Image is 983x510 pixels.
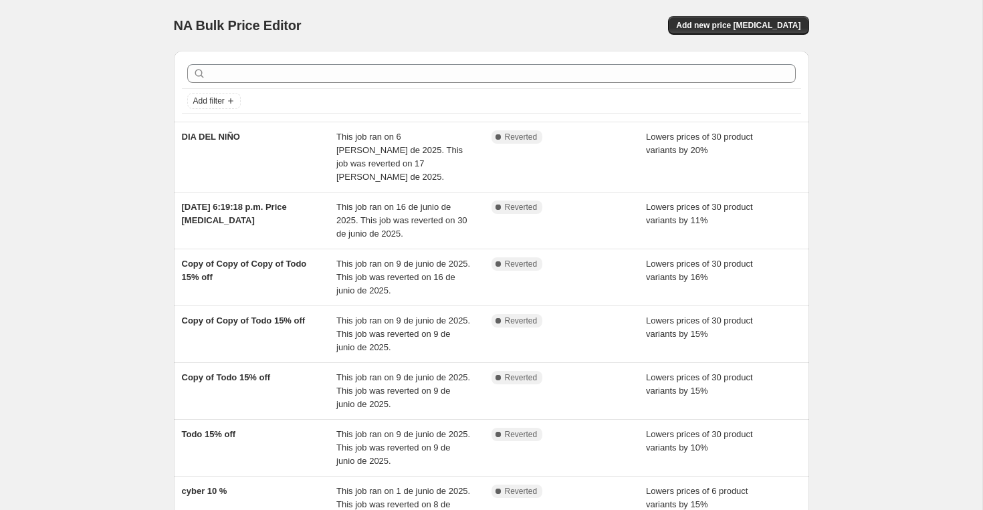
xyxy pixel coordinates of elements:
span: Reverted [505,202,538,213]
span: Todo 15% off [182,429,236,439]
span: Reverted [505,486,538,497]
span: DIA DEL NIÑO [182,132,240,142]
span: [DATE] 6:19:18 p.m. Price [MEDICAL_DATA] [182,202,287,225]
span: Lowers prices of 30 product variants by 16% [646,259,753,282]
span: Add new price [MEDICAL_DATA] [676,20,800,31]
span: Reverted [505,315,538,326]
span: Add filter [193,96,225,106]
button: Add filter [187,93,241,109]
span: Lowers prices of 30 product variants by 11% [646,202,753,225]
span: This job ran on 6 [PERSON_NAME] de 2025. This job was reverted on 17 [PERSON_NAME] de 2025. [336,132,463,182]
span: Copy of Copy of Todo 15% off [182,315,306,326]
span: This job ran on 9 de junio de 2025. This job was reverted on 9 de junio de 2025. [336,429,470,466]
span: This job ran on 9 de junio de 2025. This job was reverted on 16 de junio de 2025. [336,259,470,295]
span: Lowers prices of 6 product variants by 15% [646,486,748,509]
span: Reverted [505,429,538,440]
span: Lowers prices of 30 product variants by 10% [646,429,753,453]
span: Reverted [505,132,538,142]
span: Lowers prices of 30 product variants by 15% [646,315,753,339]
span: Reverted [505,372,538,383]
span: NA Bulk Price Editor [174,18,302,33]
span: Copy of Copy of Copy of Todo 15% off [182,259,307,282]
span: Lowers prices of 30 product variants by 20% [646,132,753,155]
span: This job ran on 9 de junio de 2025. This job was reverted on 9 de junio de 2025. [336,372,470,409]
span: This job ran on 16 de junio de 2025. This job was reverted on 30 de junio de 2025. [336,202,467,239]
span: Copy of Todo 15% off [182,372,271,382]
span: Reverted [505,259,538,269]
span: cyber 10 % [182,486,227,496]
span: This job ran on 9 de junio de 2025. This job was reverted on 9 de junio de 2025. [336,315,470,352]
button: Add new price [MEDICAL_DATA] [668,16,808,35]
span: Lowers prices of 30 product variants by 15% [646,372,753,396]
